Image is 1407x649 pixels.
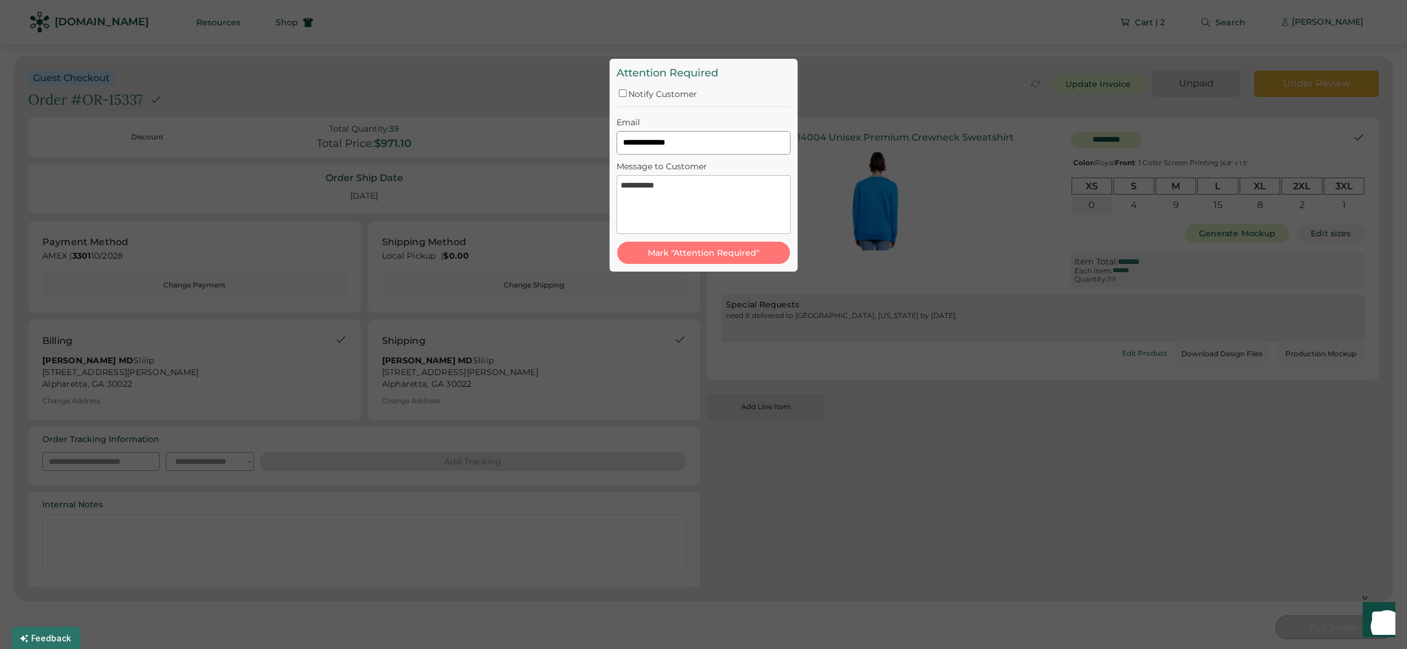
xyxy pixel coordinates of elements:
button: Mark "Attention Required" [617,241,790,265]
div: Attention Required [617,66,790,81]
div: Email [617,118,790,128]
iframe: Front Chat [1351,596,1402,647]
div: Message to Customer [617,162,790,172]
label: Notify Customer [628,89,697,99]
